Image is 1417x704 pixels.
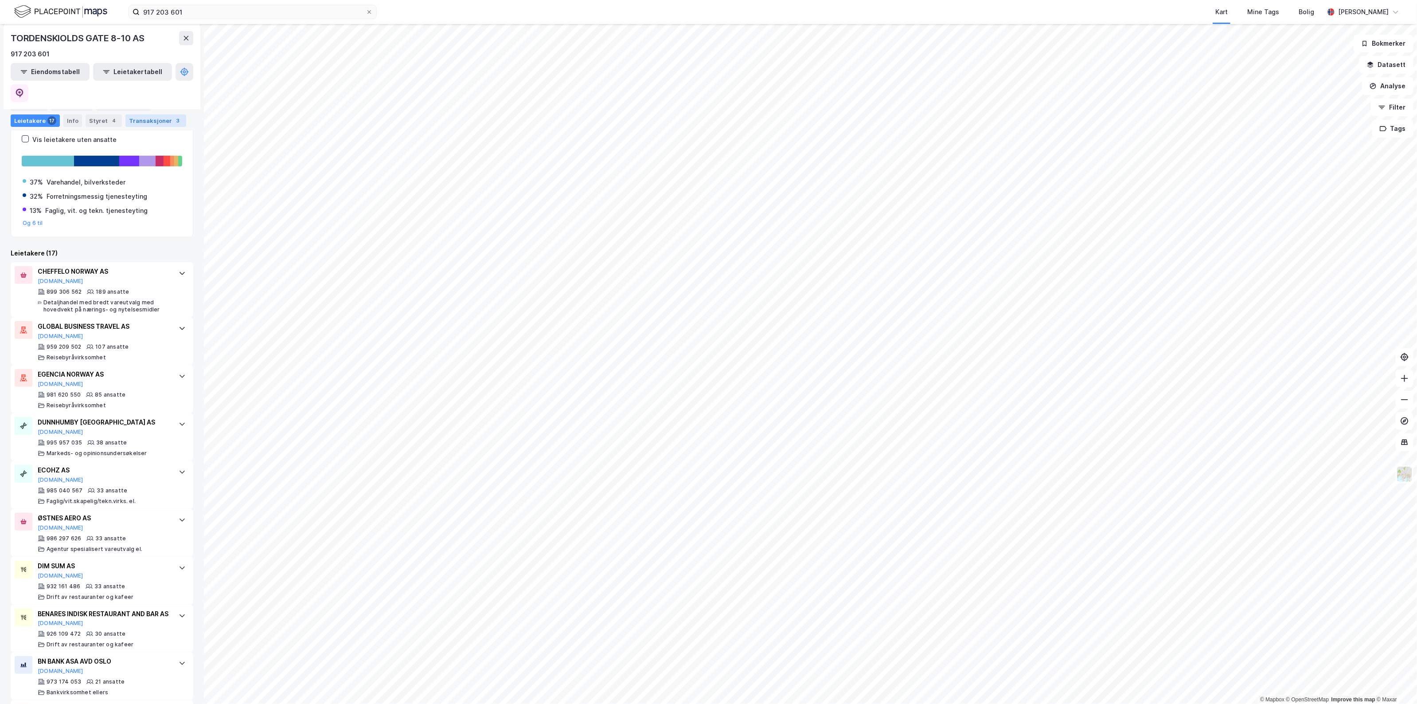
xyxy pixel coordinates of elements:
div: Leietakere (17) [11,248,193,259]
button: Filter [1371,98,1413,116]
div: BENARES INDISK RESTAURANT AND BAR AS [38,609,170,619]
button: [DOMAIN_NAME] [38,620,83,627]
div: Faglig, vit. og tekn. tjenesteyting [45,205,148,216]
div: 973 174 053 [47,678,81,685]
div: Varehandel, bilverksteder [47,177,125,188]
button: [DOMAIN_NAME] [38,333,83,340]
div: 38 ansatte [96,439,127,446]
button: Datasett [1359,56,1413,74]
div: 981 620 550 [47,391,81,398]
div: 33 ansatte [94,583,125,590]
div: 189 ansatte [96,288,129,295]
div: Styret [86,114,122,127]
div: 33 ansatte [97,487,127,494]
div: 899 306 562 [47,288,82,295]
div: DIM SUM AS [38,561,170,571]
button: [DOMAIN_NAME] [38,476,83,484]
div: ØSTNES AERO AS [38,513,170,523]
div: 107 ansatte [95,343,129,350]
div: 21 ansatte [95,678,125,685]
button: [DOMAIN_NAME] [38,278,83,285]
div: Reisebyråvirksomhet [47,354,106,361]
div: Vis leietakere uten ansatte [32,134,117,145]
div: 13% [30,205,42,216]
div: Drift av restauranter og kafeer [47,641,133,648]
div: 17 [47,116,56,125]
button: Analyse [1362,77,1413,95]
img: logo.f888ab2527a4732fd821a326f86c7f29.svg [14,4,107,20]
div: 995 957 035 [47,439,82,446]
button: Tags [1372,120,1413,138]
div: 32% [30,191,43,202]
div: Kart [1215,7,1228,17]
div: Bankvirksomhet ellers [47,689,108,696]
div: Leietakere [11,114,60,127]
a: OpenStreetMap [1286,696,1329,703]
button: Bokmerker [1354,35,1413,52]
div: TORDENSKIOLDS GATE 8-10 AS [11,31,146,45]
a: Mapbox [1260,696,1284,703]
div: [PERSON_NAME] [1338,7,1389,17]
div: Reisebyråvirksomhet [47,402,106,409]
div: 33 ansatte [95,535,126,542]
div: Bolig [1299,7,1314,17]
div: Markeds- og opinionsundersøkelser [47,450,147,457]
div: Detaljhandel med bredt vareutvalg med hovedvekt på nærings- og nytelsesmidler [43,299,170,313]
div: BN BANK ASA AVD OSLO [38,656,170,667]
button: [DOMAIN_NAME] [38,572,83,579]
div: Faglig/vit.skapelig/tekn.virks. el. [47,498,136,505]
div: 37% [30,177,43,188]
button: [DOMAIN_NAME] [38,381,83,388]
iframe: Chat Widget [1373,661,1417,704]
div: 4 [109,116,118,125]
div: Drift av restauranter og kafeer [47,594,133,601]
a: Improve this map [1331,696,1375,703]
div: Transaksjoner [125,114,186,127]
div: 959 209 502 [47,343,81,350]
div: EGENCIA NORWAY AS [38,369,170,380]
div: Info [63,114,82,127]
div: 917 203 601 [11,49,50,59]
div: DUNNHUMBY [GEOGRAPHIC_DATA] AS [38,417,170,428]
div: Agentur spesialisert vareutvalg el. [47,546,142,553]
div: GLOBAL BUSINESS TRAVEL AS [38,321,170,332]
div: 986 297 626 [47,535,81,542]
div: 85 ansatte [95,391,125,398]
button: [DOMAIN_NAME] [38,429,83,436]
button: Og 6 til [23,220,43,227]
div: CHEFFELO NORWAY AS [38,266,170,277]
div: 985 040 567 [47,487,82,494]
input: Søk på adresse, matrikkel, gårdeiere, leietakere eller personer [140,5,366,19]
img: Z [1396,466,1413,483]
div: Forretningsmessig tjenesteyting [47,191,147,202]
div: 926 109 472 [47,630,81,637]
div: 932 161 486 [47,583,80,590]
button: [DOMAIN_NAME] [38,524,83,531]
div: 30 ansatte [95,630,125,637]
button: [DOMAIN_NAME] [38,668,83,675]
button: Leietakertabell [93,63,172,81]
button: Eiendomstabell [11,63,90,81]
div: Mine Tags [1247,7,1279,17]
div: 3 [174,116,183,125]
div: ECOHZ AS [38,465,170,476]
